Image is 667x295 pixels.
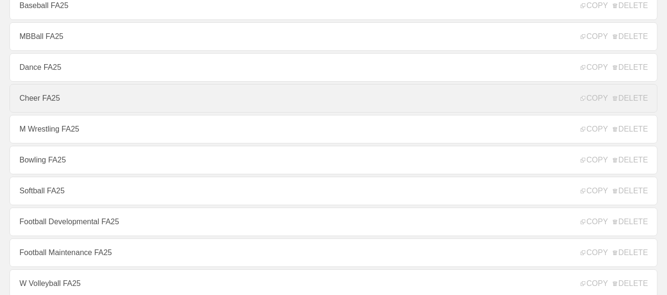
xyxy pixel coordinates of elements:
[9,208,658,236] a: Football Developmental FA25
[581,94,608,103] span: COPY
[581,125,608,133] span: COPY
[9,177,658,205] a: Softball FA25
[9,53,658,82] a: Dance FA25
[9,115,658,143] a: M Wrestling FA25
[581,63,608,72] span: COPY
[9,146,658,174] a: Bowling FA25
[613,94,648,103] span: DELETE
[613,1,648,10] span: DELETE
[613,63,648,72] span: DELETE
[581,156,608,164] span: COPY
[9,238,658,267] a: Football Maintenance FA25
[9,84,658,113] a: Cheer FA25
[613,156,648,164] span: DELETE
[613,125,648,133] span: DELETE
[613,32,648,41] span: DELETE
[497,185,667,295] iframe: Chat Widget
[9,22,658,51] a: MBBall FA25
[581,32,608,41] span: COPY
[581,1,608,10] span: COPY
